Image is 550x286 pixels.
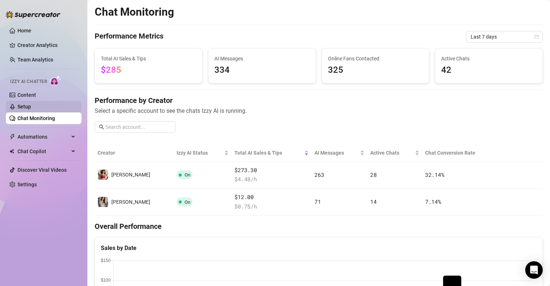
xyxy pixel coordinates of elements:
span: [PERSON_NAME] [111,172,150,178]
span: Active Chats [441,55,537,63]
img: Chat Copilot [9,149,14,154]
a: Home [17,28,31,33]
th: Izzy AI Status [174,144,232,162]
h4: Performance by Creator [95,95,543,106]
th: Creator [95,144,174,162]
span: $ 0.75 /h [234,202,309,211]
span: 28 [370,171,376,178]
th: Chat Conversion Rate [422,144,498,162]
a: Discover Viral Videos [17,167,67,173]
a: Settings [17,182,37,187]
img: maki [98,170,108,180]
span: 14 [370,198,376,205]
span: search [99,124,104,130]
span: Total AI Sales & Tips [234,149,303,157]
span: 42 [441,63,537,77]
span: 325 [328,63,423,77]
span: 32.14 % [425,171,444,178]
span: Online Fans Contacted [328,55,423,63]
h4: Overall Performance [95,221,543,231]
div: Sales by Date [101,243,537,253]
div: Open Intercom Messenger [525,261,543,279]
a: Chat Monitoring [17,115,55,121]
span: On [185,199,190,205]
th: Active Chats [367,144,422,162]
span: Select a specific account to see the chats Izzy AI is running. [95,106,543,115]
a: Content [17,92,36,98]
span: [PERSON_NAME] [111,199,150,205]
span: Total AI Sales & Tips [101,55,196,63]
span: Izzy AI Status [177,149,223,157]
span: AI Messages [214,55,310,63]
span: AI Messages [314,149,358,157]
span: Active Chats [370,149,414,157]
th: Total AI Sales & Tips [232,144,312,162]
a: Setup [17,104,31,110]
span: $285 [101,65,121,75]
span: thunderbolt [9,134,15,140]
span: 263 [314,171,324,178]
input: Search account... [106,123,171,131]
span: 7.14 % [425,198,441,205]
span: On [185,172,190,178]
span: Izzy AI Chatter [10,78,47,85]
h2: Chat Monitoring [95,5,174,19]
span: 334 [214,63,310,77]
span: $273.30 [234,166,309,175]
img: AI Chatter [50,75,61,86]
span: $12.00 [234,193,309,202]
a: Team Analytics [17,57,53,63]
a: Creator Analytics [17,39,76,51]
h4: Performance Metrics [95,31,163,43]
span: Chat Copilot [17,146,69,157]
th: AI Messages [312,144,367,162]
span: Last 7 days [471,31,538,42]
span: Automations [17,131,69,143]
span: calendar [534,35,539,39]
img: logo-BBDzfeDw.svg [6,11,60,18]
span: $ 4.48 /h [234,175,309,184]
img: Maki [98,197,108,207]
span: 71 [314,198,321,205]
